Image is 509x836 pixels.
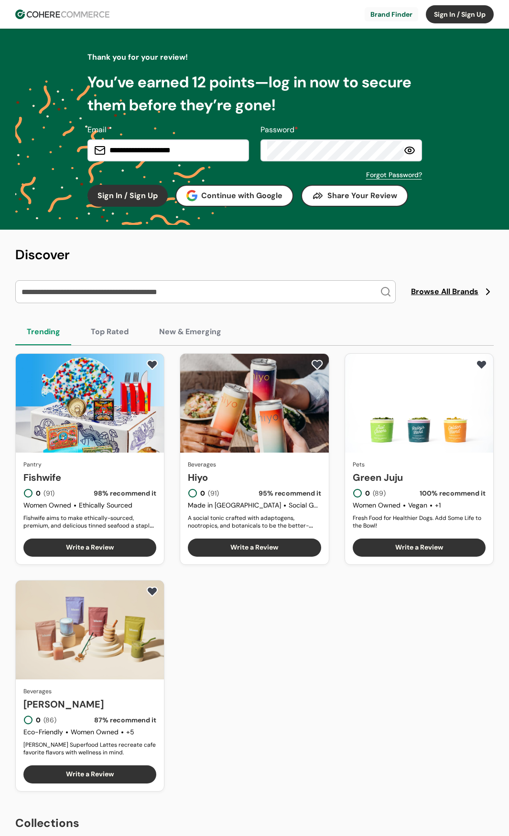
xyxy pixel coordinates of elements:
[87,125,107,135] span: Email
[23,470,156,485] a: Fishwife
[411,286,494,297] a: Browse All Brands
[260,125,294,135] span: Password
[353,539,486,557] button: Write a Review
[144,358,160,372] button: add to favorite
[79,318,140,345] button: Top Rated
[301,185,408,207] button: Share Your Review
[411,286,478,297] span: Browse All Brands
[15,318,72,345] button: Trending
[87,52,422,63] p: Thank you for your review!
[426,5,494,23] button: Sign In / Sign Up
[148,318,233,345] button: New & Emerging
[309,358,325,372] button: add to favorite
[188,539,321,557] button: Write a Review
[87,185,168,207] button: Sign In / Sign Up
[23,765,156,783] button: Write a Review
[87,71,422,116] p: You’ve earned 12 points—log in now to secure them before they’re gone!
[144,584,160,599] button: add to favorite
[23,539,156,557] button: Write a Review
[23,697,156,711] a: [PERSON_NAME]
[15,10,109,19] img: Cohere Logo
[474,358,489,372] button: add to favorite
[175,185,294,207] button: Continue with Google
[366,170,422,180] a: Forgot Password?
[353,470,486,485] a: Green Juju
[186,190,283,201] div: Continue with Google
[15,815,494,832] h2: Collections
[15,246,70,264] span: Discover
[188,470,321,485] a: Hiyo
